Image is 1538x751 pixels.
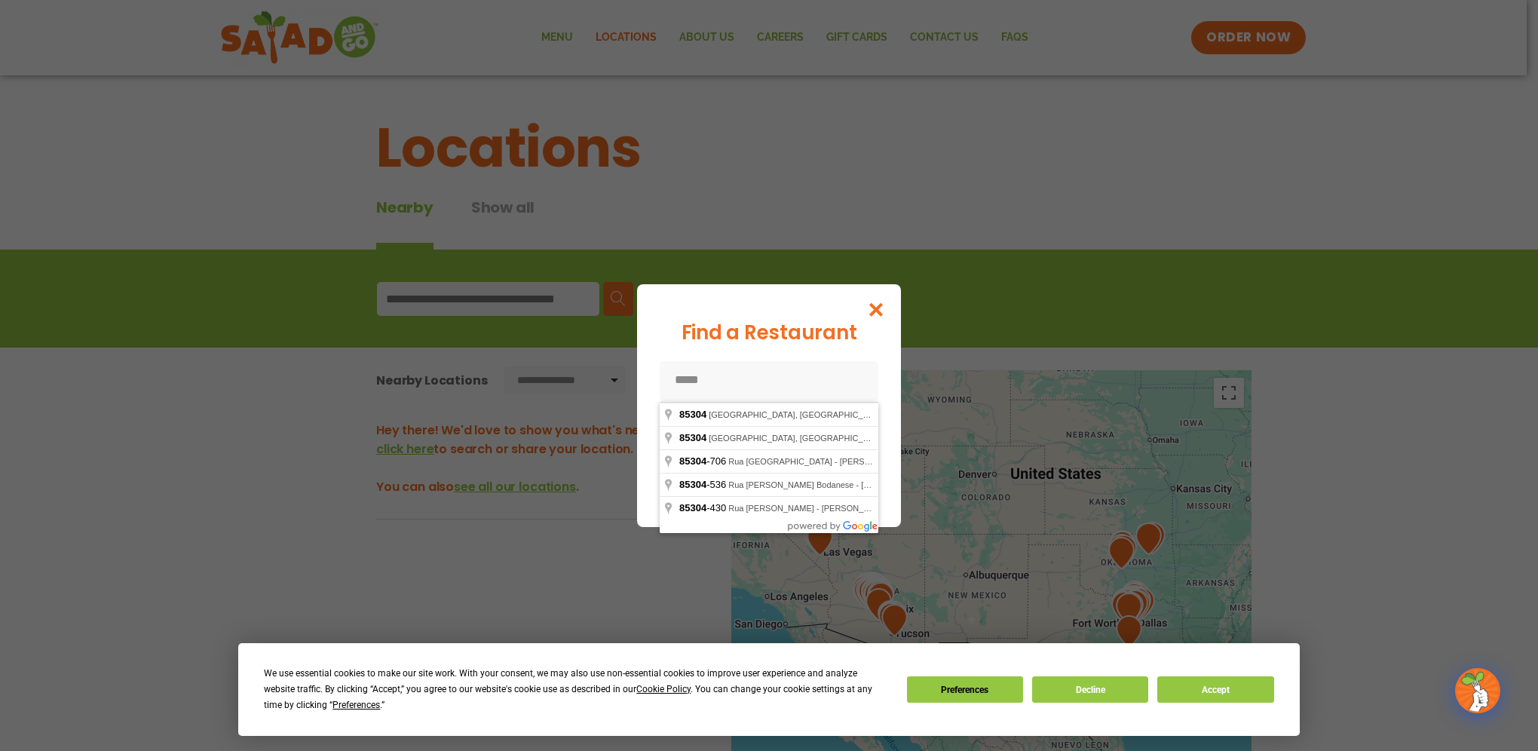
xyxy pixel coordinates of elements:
[679,432,706,443] span: 85304
[709,434,886,443] span: [GEOGRAPHIC_DATA], [GEOGRAPHIC_DATA]
[636,684,691,694] span: Cookie Policy
[679,502,728,513] span: -430
[1457,670,1499,712] img: wpChatIcon
[728,457,1240,466] span: Rua [GEOGRAPHIC_DATA] - [PERSON_NAME], [GEOGRAPHIC_DATA] do Sul - State of [GEOGRAPHIC_DATA], [GE...
[679,409,706,420] span: 85304
[679,479,728,490] span: -536
[332,700,380,710] span: Preferences
[907,676,1023,703] button: Preferences
[728,504,1222,513] span: Rua [PERSON_NAME] - [PERSON_NAME], [GEOGRAPHIC_DATA] do Sul - State of [GEOGRAPHIC_DATA], [GEOGRA...
[709,410,977,419] span: [GEOGRAPHIC_DATA], [GEOGRAPHIC_DATA], [GEOGRAPHIC_DATA]
[728,480,1261,489] span: Rua [PERSON_NAME] Bodanese - [PERSON_NAME], [GEOGRAPHIC_DATA] do Sul - State of [GEOGRAPHIC_DATA]...
[1157,676,1273,703] button: Accept
[852,284,901,335] button: Close modal
[1032,676,1148,703] button: Decline
[660,318,878,348] div: Find a Restaurant
[679,455,706,467] span: 85304
[264,666,888,713] div: We use essential cookies to make our site work. With your consent, we may also use non-essential ...
[679,455,728,467] span: -706
[679,502,706,513] span: 85304
[238,643,1300,736] div: Cookie Consent Prompt
[679,479,706,490] span: 85304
